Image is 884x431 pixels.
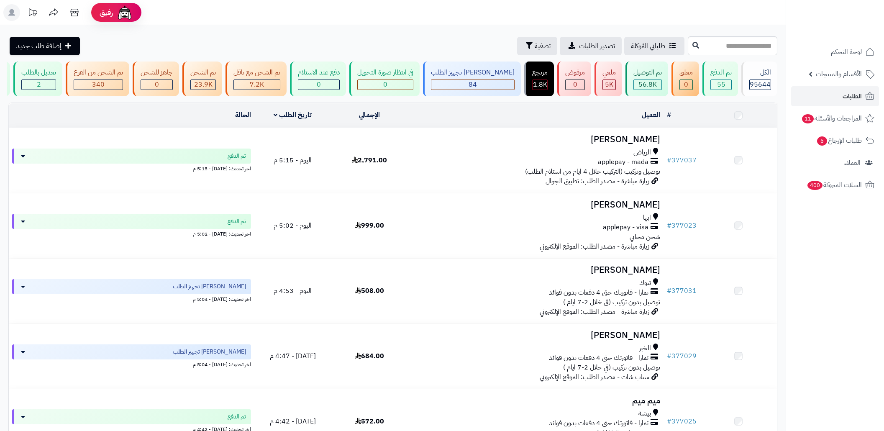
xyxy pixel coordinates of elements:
[357,68,413,77] div: في انتظار صورة التحويل
[605,80,613,90] span: 5K
[228,413,246,421] span: تم الدفع
[817,136,828,146] span: 6
[173,282,246,291] span: [PERSON_NAME] تجهيز الطلب
[348,62,421,96] a: في انتظار صورة التحويل 0
[791,42,879,62] a: لوحة التحكم
[546,176,649,186] span: زيارة مباشرة - مصدر الطلب: تطبيق الجوال
[525,167,660,177] span: توصيل وتركيب (التركيب خلال 4 ايام من استلام الطلب)
[639,278,651,288] span: تبوك
[638,80,657,90] span: 56.8K
[791,175,879,195] a: السلات المتروكة400
[816,135,862,146] span: طلبات الإرجاع
[355,351,384,361] span: 684.00
[359,110,380,120] a: الإجمالي
[250,80,264,90] span: 7.2K
[667,221,697,231] a: #377023
[533,80,547,90] span: 1.8K
[579,41,615,51] span: تصدير الطلبات
[469,80,477,90] span: 84
[100,8,113,18] span: رفيق
[563,297,660,307] span: توصيل بدون تركيب (في خلال 2-7 ايام )
[540,372,649,382] span: سناب شات - مصدر الطلب: الموقع الإلكتروني
[802,114,814,124] span: 11
[603,223,648,232] span: applepay - visa
[816,68,862,80] span: الأقسام والمنتجات
[411,265,660,275] h3: [PERSON_NAME]
[750,80,771,90] span: 95644
[667,416,671,426] span: #
[298,68,340,77] div: دفع عند الاستلام
[141,68,173,77] div: جاهز للشحن
[12,62,64,96] a: تعديل بالطلب 2
[22,4,43,23] a: تحديثات المنصة
[633,68,662,77] div: تم التوصيل
[533,80,547,90] div: 1820
[684,80,688,90] span: 0
[532,68,548,77] div: مرتجع
[317,80,321,90] span: 0
[602,68,616,77] div: ملغي
[633,148,651,157] span: الرياض
[116,4,133,21] img: ai-face.png
[270,416,316,426] span: [DATE] - 4:42 م
[92,80,105,90] span: 340
[355,221,384,231] span: 999.00
[523,62,556,96] a: مرتجع 1.8K
[233,68,280,77] div: تم الشحن مع ناقل
[711,80,731,90] div: 55
[358,80,413,90] div: 0
[667,286,671,296] span: #
[643,213,651,223] span: ابها
[383,80,387,90] span: 0
[12,359,251,368] div: اخر تحديث: [DATE] - 5:04 م
[194,80,213,90] span: 23.9K
[667,351,671,361] span: #
[844,157,861,169] span: العملاء
[593,62,624,96] a: ملغي 5K
[234,80,280,90] div: 7223
[639,344,651,353] span: الخبر
[411,200,660,210] h3: [PERSON_NAME]
[431,80,514,90] div: 84
[12,164,251,172] div: اخر تحديث: [DATE] - 5:15 م
[411,396,660,405] h3: ميم ميم
[517,37,557,55] button: تصفية
[22,80,56,90] div: 2
[274,155,312,165] span: اليوم - 5:15 م
[667,221,671,231] span: #
[270,351,316,361] span: [DATE] - 4:47 م
[701,62,740,96] a: تم الدفع 55
[155,80,159,90] span: 0
[667,351,697,361] a: #377029
[411,135,660,144] h3: [PERSON_NAME]
[667,110,671,120] a: #
[634,80,661,90] div: 56797
[560,37,622,55] a: تصدير الطلبات
[535,41,551,51] span: تصفية
[190,68,216,77] div: تم الشحن
[298,80,339,90] div: 0
[667,416,697,426] a: #377025
[749,68,771,77] div: الكل
[131,62,181,96] a: جاهز للشحن 0
[274,286,312,296] span: اليوم - 4:53 م
[556,62,593,96] a: مرفوض 0
[181,62,224,96] a: تم الشحن 23.9K
[16,41,61,51] span: إضافة طلب جديد
[831,46,862,58] span: لوحة التحكم
[667,286,697,296] a: #377031
[274,110,312,120] a: تاريخ الطلب
[224,62,288,96] a: تم الشحن مع ناقل 7.2K
[801,113,862,124] span: المراجعات والأسئلة
[431,68,515,77] div: [PERSON_NAME] تجهيز الطلب
[228,152,246,160] span: تم الدفع
[21,68,56,77] div: تعديل بالطلب
[235,110,251,120] a: الحالة
[274,221,312,231] span: اليوم - 5:02 م
[355,416,384,426] span: 572.00
[173,348,246,356] span: [PERSON_NAME] تجهيز الطلب
[141,80,172,90] div: 0
[631,41,665,51] span: طلباتي المُوكلة
[421,62,523,96] a: [PERSON_NAME] تجهيز الطلب 84
[603,80,615,90] div: 4985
